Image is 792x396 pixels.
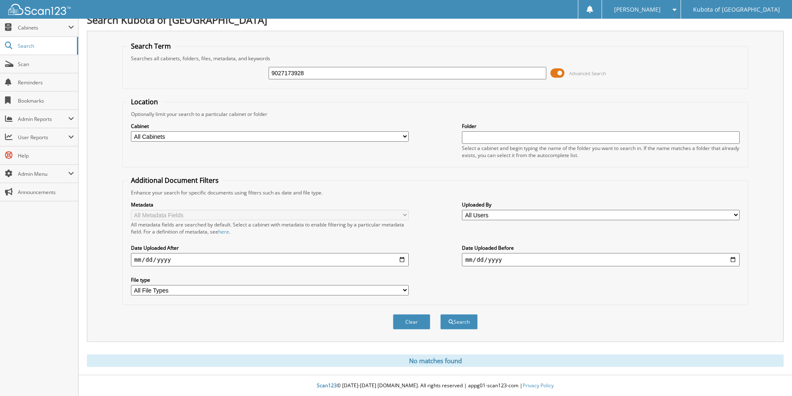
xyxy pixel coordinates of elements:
[569,70,606,76] span: Advanced Search
[127,55,744,62] div: Searches all cabinets, folders, files, metadata, and keywords
[18,42,73,49] span: Search
[131,221,409,235] div: All metadata fields are searched by default. Select a cabinet with metadata to enable filtering b...
[750,356,792,396] iframe: Chat Widget
[131,276,409,283] label: File type
[18,134,68,141] span: User Reports
[127,97,162,106] legend: Location
[462,244,740,251] label: Date Uploaded Before
[462,201,740,208] label: Uploaded By
[18,170,68,177] span: Admin Menu
[18,97,74,104] span: Bookmarks
[8,4,71,15] img: scan123-logo-white.svg
[218,228,229,235] a: here
[18,24,68,31] span: Cabinets
[127,42,175,51] legend: Search Term
[127,176,223,185] legend: Additional Document Filters
[18,61,74,68] span: Scan
[79,376,792,396] div: © [DATE]-[DATE] [DOMAIN_NAME]. All rights reserved | appg01-scan123-com |
[127,111,744,118] div: Optionally limit your search to a particular cabinet or folder
[317,382,337,389] span: Scan123
[393,314,430,330] button: Clear
[523,382,554,389] a: Privacy Policy
[87,354,784,367] div: No matches found
[18,79,74,86] span: Reminders
[614,7,661,12] span: [PERSON_NAME]
[131,201,409,208] label: Metadata
[127,189,744,196] div: Enhance your search for specific documents using filters such as date and file type.
[131,244,409,251] label: Date Uploaded After
[131,253,409,266] input: start
[18,152,74,159] span: Help
[462,253,740,266] input: end
[131,123,409,130] label: Cabinet
[18,189,74,196] span: Announcements
[462,145,740,159] div: Select a cabinet and begin typing the name of the folder you want to search in. If the name match...
[462,123,740,130] label: Folder
[440,314,478,330] button: Search
[693,7,780,12] span: Kubota of [GEOGRAPHIC_DATA]
[18,116,68,123] span: Admin Reports
[87,13,784,27] h1: Search Kubota of [GEOGRAPHIC_DATA]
